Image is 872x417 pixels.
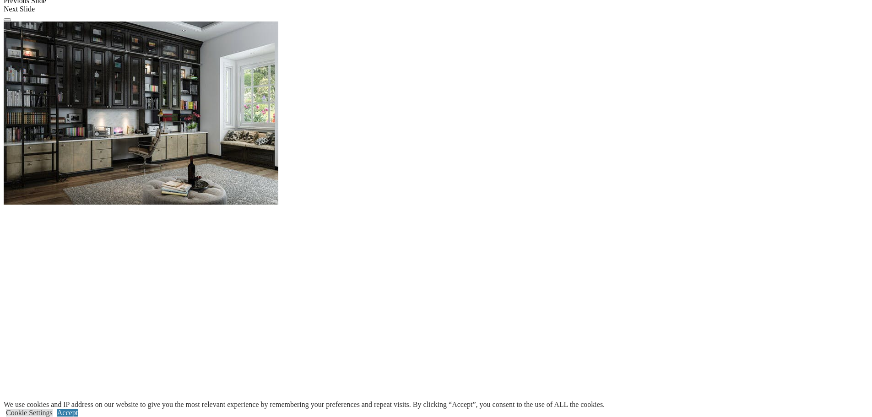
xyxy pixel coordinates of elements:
[6,409,53,417] a: Cookie Settings
[4,401,605,409] div: We use cookies and IP address on our website to give you the most relevant experience by remember...
[4,22,278,205] img: Banner for mobile view
[4,5,868,13] div: Next Slide
[4,18,11,21] button: Click here to pause slide show
[57,409,78,417] a: Accept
